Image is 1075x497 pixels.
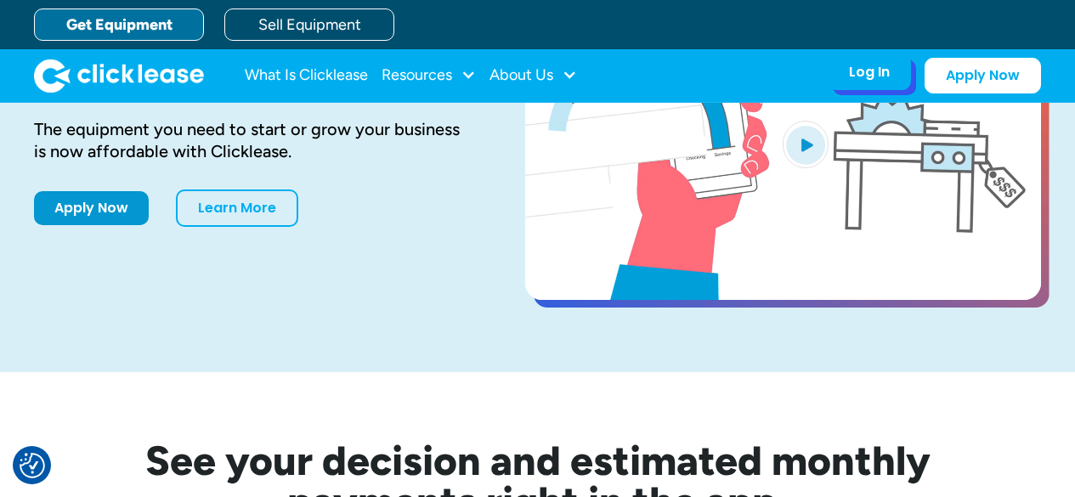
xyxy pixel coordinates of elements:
[849,64,890,81] div: Log In
[20,453,45,478] img: Revisit consent button
[34,118,471,162] div: The equipment you need to start or grow your business is now affordable with Clicklease.
[382,59,476,93] div: Resources
[925,58,1041,93] a: Apply Now
[783,121,829,168] img: Blue play button logo on a light blue circular background
[20,453,45,478] button: Consent Preferences
[34,191,149,225] a: Apply Now
[224,8,394,41] a: Sell Equipment
[34,59,204,93] a: home
[176,189,298,227] a: Learn More
[489,59,577,93] div: About Us
[34,59,204,93] img: Clicklease logo
[34,8,204,41] a: Get Equipment
[245,59,368,93] a: What Is Clicklease
[525,1,1041,300] a: open lightbox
